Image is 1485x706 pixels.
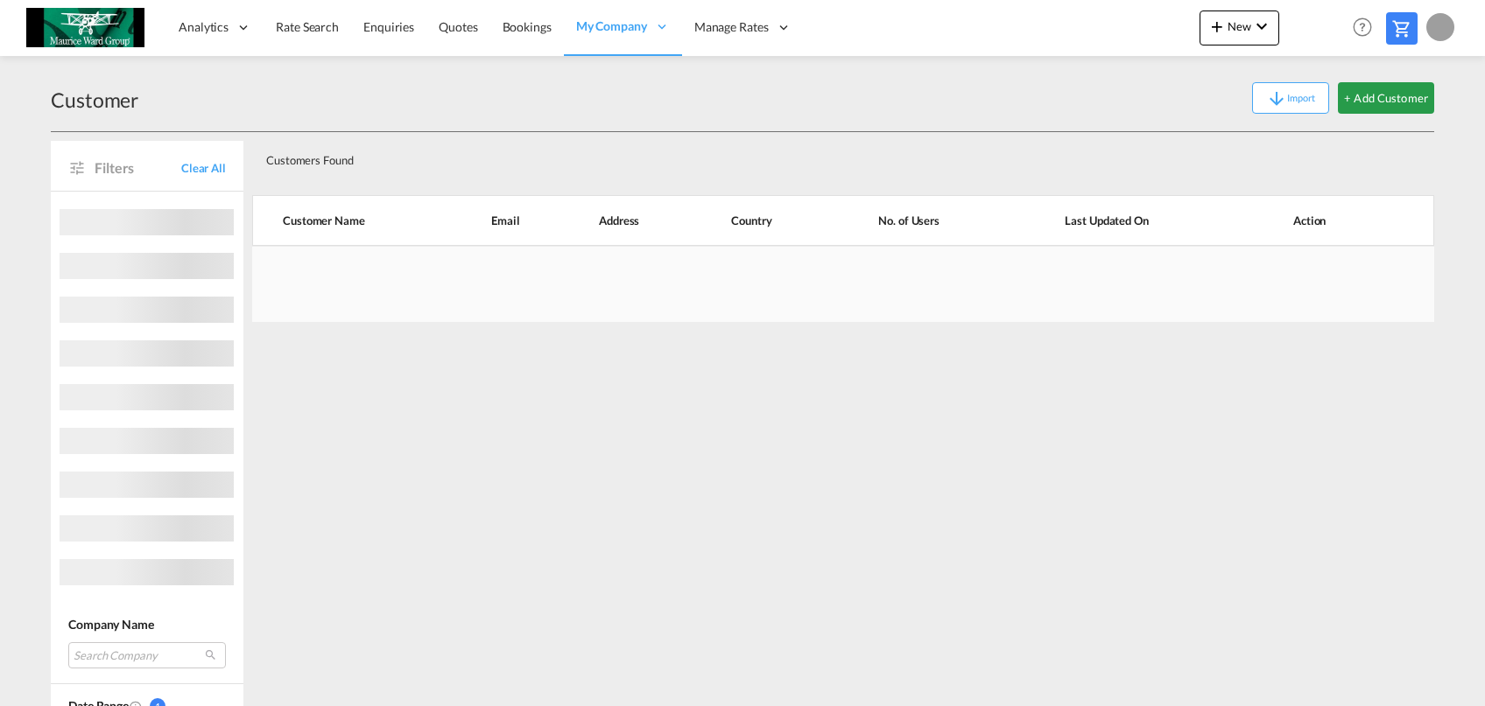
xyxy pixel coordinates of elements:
md-icon: icon-arrow-down [1266,88,1287,109]
span: Help [1348,12,1377,42]
img: c6e8db30f5a511eea3e1ab7543c40fcc.jpg [26,8,144,47]
button: + Add Customer [1338,82,1434,114]
md-icon: icon-plus 400-fg [1207,16,1228,37]
span: Analytics [179,18,229,36]
span: Filters [95,158,181,178]
th: Email [461,195,569,246]
span: My Company [576,17,647,35]
span: Manage Rates [694,18,769,36]
th: Last Updated On [1021,195,1249,246]
th: Address [569,195,701,246]
button: icon-plus 400-fgNewicon-chevron-down [1200,10,1279,45]
span: New [1207,19,1272,33]
span: Quotes [439,19,477,34]
th: No. of Users [834,195,1021,246]
button: icon-arrow-downImport [1252,82,1329,114]
span: Rate Search [276,19,339,34]
md-icon: icon-chevron-down [1251,16,1272,37]
th: Customer Name [252,195,461,246]
div: Help [1348,12,1386,44]
span: Clear All [181,160,226,176]
div: Customers Found [259,139,1311,175]
th: Action [1249,195,1434,246]
span: Enquiries [363,19,414,34]
div: Customer [51,86,138,114]
span: Bookings [503,19,552,34]
th: Country [701,195,834,246]
span: Company Name [68,617,154,632]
